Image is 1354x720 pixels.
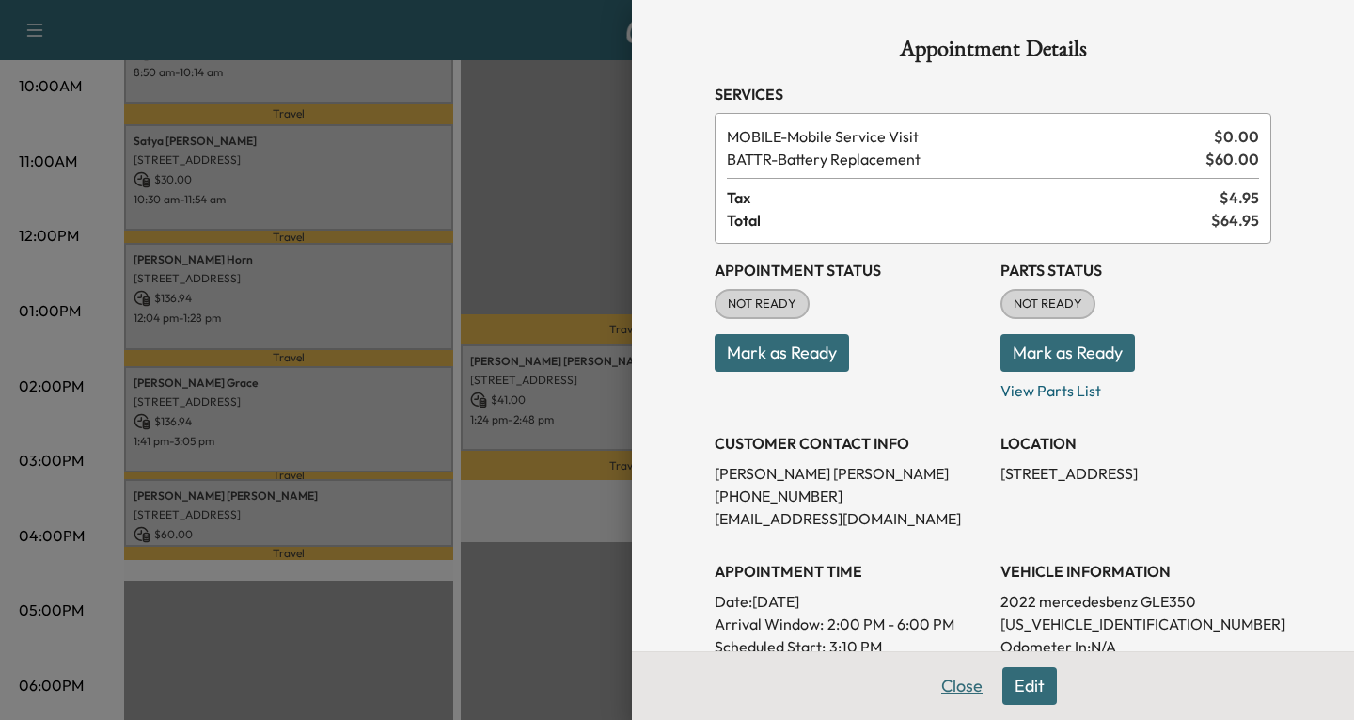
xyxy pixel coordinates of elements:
span: $ 60.00 [1205,148,1259,170]
p: View Parts List [1000,372,1271,402]
span: $ 4.95 [1220,186,1259,209]
span: Total [727,209,1211,232]
span: 2:00 PM - 6:00 PM [827,613,954,635]
h1: Appointment Details [715,38,1271,68]
span: $ 64.95 [1211,209,1259,232]
h3: Appointment Status [715,259,985,281]
h3: Parts Status [1000,259,1271,281]
span: $ 0.00 [1214,125,1259,148]
p: 3:10 PM [829,635,882,658]
p: Scheduled Start: [715,635,826,658]
h3: Services [715,83,1271,105]
h3: VEHICLE INFORMATION [1000,560,1271,583]
span: Battery Replacement [727,148,1198,170]
button: Mark as Ready [1000,334,1135,372]
p: [EMAIL_ADDRESS][DOMAIN_NAME] [715,507,985,530]
button: Edit [1002,667,1057,705]
span: Tax [727,186,1220,209]
p: [PERSON_NAME] [PERSON_NAME] [715,462,985,485]
p: Arrival Window: [715,613,985,635]
span: Mobile Service Visit [727,125,1206,148]
span: NOT READY [1002,295,1094,313]
p: Date: [DATE] [715,590,985,613]
p: [STREET_ADDRESS] [1000,462,1271,485]
h3: APPOINTMENT TIME [715,560,985,583]
h3: CUSTOMER CONTACT INFO [715,432,985,455]
span: NOT READY [716,295,808,313]
h3: LOCATION [1000,432,1271,455]
p: [US_VEHICLE_IDENTIFICATION_NUMBER] [1000,613,1271,635]
button: Close [929,667,995,705]
p: [PHONE_NUMBER] [715,485,985,507]
p: 2022 mercedesbenz GLE350 [1000,590,1271,613]
p: Odometer In: N/A [1000,635,1271,658]
button: Mark as Ready [715,334,849,372]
